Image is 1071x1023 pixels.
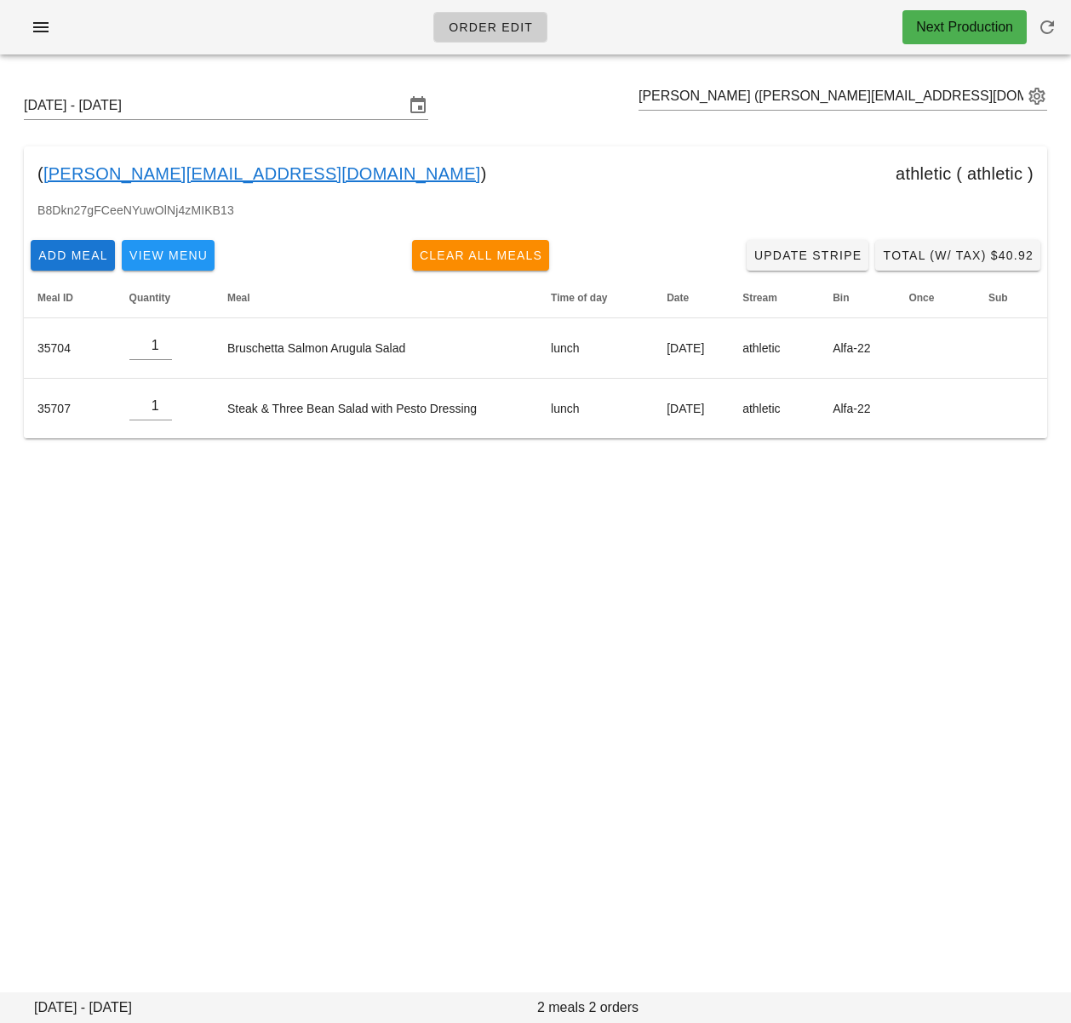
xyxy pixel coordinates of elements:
[37,249,108,262] span: Add Meal
[122,240,215,271] button: View Menu
[24,201,1047,233] div: B8Dkn27gFCeeNYuwOlNj4zMIKB13
[729,277,819,318] th: Stream: Not sorted. Activate to sort ascending.
[653,277,729,318] th: Date: Not sorted. Activate to sort ascending.
[37,292,73,304] span: Meal ID
[129,249,208,262] span: View Menu
[988,292,1008,304] span: Sub
[819,277,895,318] th: Bin: Not sorted. Activate to sort ascending.
[537,318,653,379] td: lunch
[448,20,533,34] span: Order Edit
[875,240,1040,271] button: Total (w/ Tax) $40.92
[433,12,547,43] a: Order Edit
[24,277,116,318] th: Meal ID: Not sorted. Activate to sort ascending.
[24,318,116,379] td: 35704
[24,379,116,438] td: 35707
[31,240,115,271] button: Add Meal
[895,277,975,318] th: Once: Not sorted. Activate to sort ascending.
[537,277,653,318] th: Time of day: Not sorted. Activate to sort ascending.
[1027,86,1047,106] button: appended action
[916,17,1013,37] div: Next Production
[43,160,481,187] a: [PERSON_NAME][EMAIL_ADDRESS][DOMAIN_NAME]
[419,249,543,262] span: Clear All Meals
[729,318,819,379] td: athletic
[742,292,777,304] span: Stream
[214,379,537,438] td: Steak & Three Bean Salad with Pesto Dressing
[819,379,895,438] td: Alfa-22
[639,83,1023,110] input: Search by email or name
[412,240,550,271] button: Clear All Meals
[908,292,934,304] span: Once
[667,292,689,304] span: Date
[116,277,214,318] th: Quantity: Not sorted. Activate to sort ascending.
[753,249,862,262] span: Update Stripe
[537,379,653,438] td: lunch
[882,249,1034,262] span: Total (w/ Tax) $40.92
[24,146,1047,201] div: ( ) athletic ( athletic )
[551,292,607,304] span: Time of day
[214,277,537,318] th: Meal: Not sorted. Activate to sort ascending.
[227,292,250,304] span: Meal
[729,379,819,438] td: athletic
[653,318,729,379] td: [DATE]
[747,240,869,271] a: Update Stripe
[129,292,171,304] span: Quantity
[975,277,1047,318] th: Sub: Not sorted. Activate to sort ascending.
[653,379,729,438] td: [DATE]
[214,318,537,379] td: Bruschetta Salmon Arugula Salad
[833,292,849,304] span: Bin
[819,318,895,379] td: Alfa-22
